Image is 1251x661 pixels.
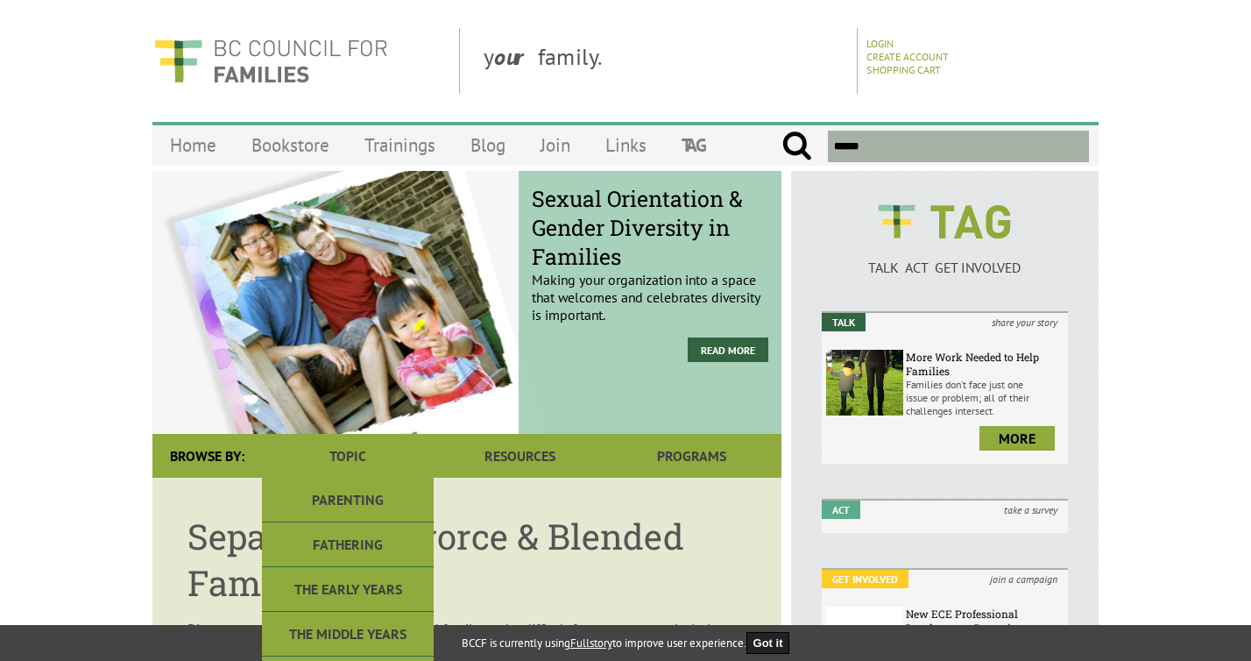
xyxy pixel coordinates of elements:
a: Login [866,37,894,50]
a: Resources [434,434,605,478]
a: Parenting [262,478,434,522]
button: Got it [746,632,790,654]
img: BC Council for FAMILIES [152,28,389,94]
a: Shopping Cart [866,63,941,76]
input: Submit [781,131,812,162]
span: Sexual Orientation & Gender Diversity in Families [532,184,768,271]
a: Fathering [262,522,434,567]
i: take a survey [993,501,1068,519]
i: share your story [981,313,1068,331]
a: TALK ACT GET INVOLVED [822,241,1068,276]
a: Blog [453,124,523,166]
h6: New ECE Professional Development Bursaries [906,607,1064,635]
h1: Separation, Divorce & Blended Families [187,513,746,606]
a: Create Account [866,50,949,63]
div: y family. [470,28,858,94]
em: Act [822,501,860,519]
a: Programs [606,434,778,478]
a: Join [523,124,588,166]
em: Get Involved [822,570,908,588]
a: Trainings [347,124,453,166]
a: Fullstory [570,636,612,650]
a: Bookstore [234,124,347,166]
a: Home [152,124,234,166]
a: The Middle Years [262,612,434,657]
p: Families don’t face just one issue or problem; all of their challenges intersect. [906,378,1064,417]
a: The Early Years [262,567,434,612]
em: Talk [822,313,866,331]
i: join a campaign [979,570,1068,588]
a: Links [588,124,664,166]
a: more [979,426,1055,451]
div: Browse By: [152,434,262,478]
a: Topic [262,434,434,478]
img: BCCF's TAG Logo [866,188,1023,255]
a: Read More [688,338,768,362]
p: TALK ACT GET INVOLVED [822,259,1068,276]
h6: More Work Needed to Help Families [906,350,1064,378]
strong: our [494,42,538,71]
a: TAG [664,124,732,166]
